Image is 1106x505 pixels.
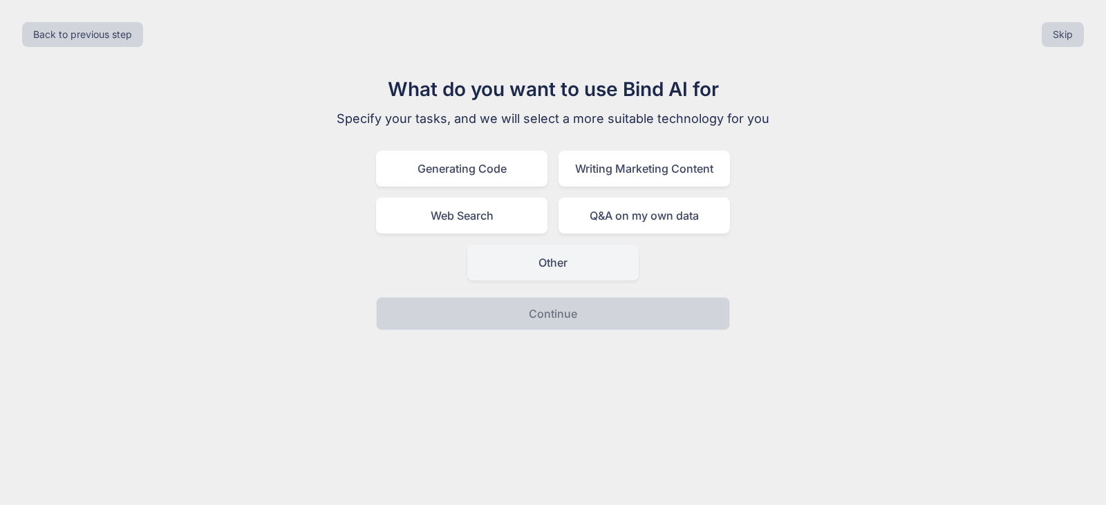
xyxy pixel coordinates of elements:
[22,22,143,47] button: Back to previous step
[559,198,730,234] div: Q&A on my own data
[376,297,730,330] button: Continue
[1042,22,1084,47] button: Skip
[321,75,785,104] h1: What do you want to use Bind AI for
[559,151,730,187] div: Writing Marketing Content
[321,109,785,128] p: Specify your tasks, and we will select a more suitable technology for you
[529,305,577,322] p: Continue
[376,198,547,234] div: Web Search
[467,245,639,280] div: Other
[376,151,547,187] div: Generating Code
